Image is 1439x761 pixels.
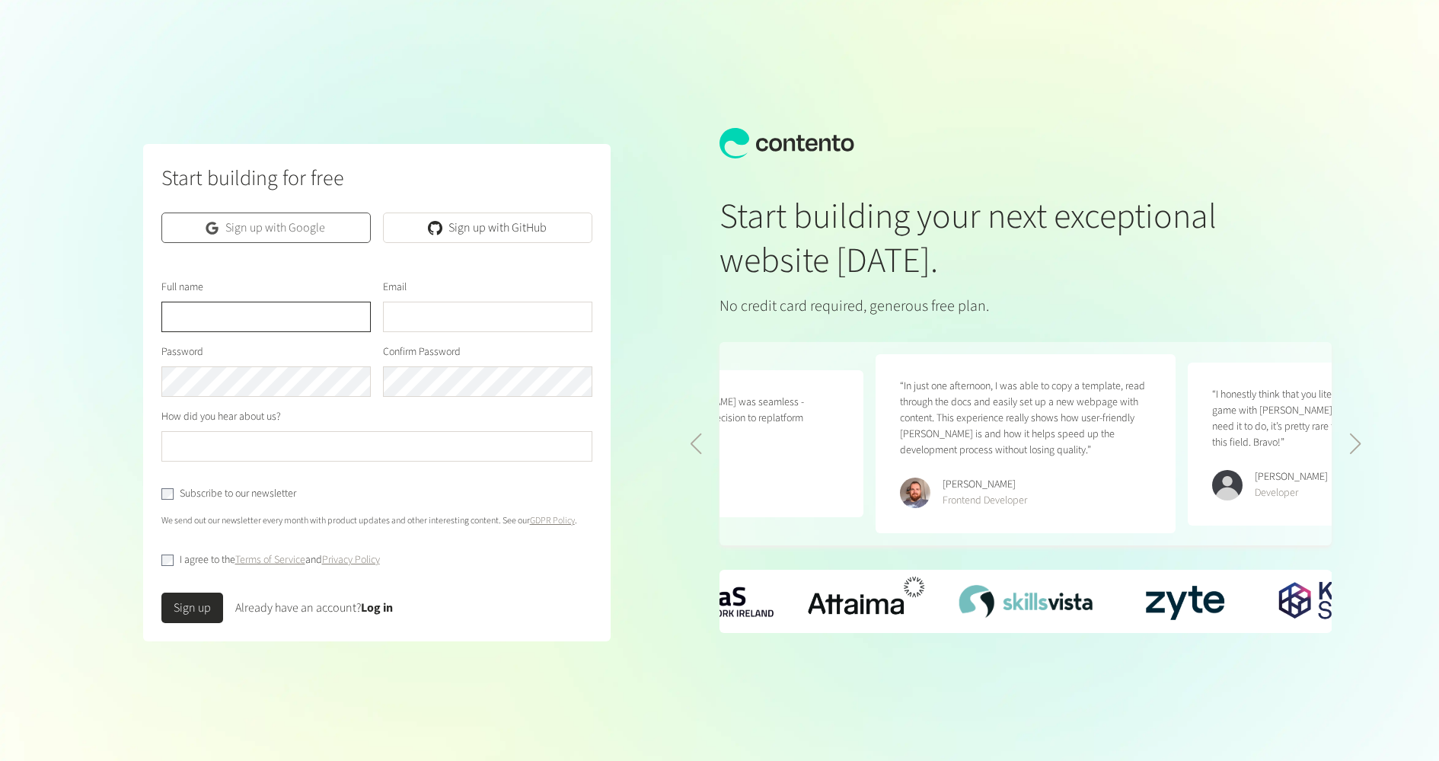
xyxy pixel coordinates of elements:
a: Sign up with GitHub [383,213,592,243]
div: 4 / 6 [959,585,1093,618]
figure: 1 / 5 [876,354,1176,533]
div: 5 / 6 [1118,574,1252,628]
a: Log in [361,600,393,616]
button: Sign up [161,593,223,623]
label: Email [383,280,407,296]
div: [PERSON_NAME] [1255,469,1328,485]
img: Kevin Abatan [1212,470,1243,500]
div: Next slide [1349,433,1362,455]
label: Password [161,344,203,360]
a: Privacy Policy [322,552,380,568]
p: No credit card required, generous free plan. [719,295,1231,318]
div: 3 / 6 [799,570,933,632]
label: Full name [161,280,203,296]
a: Sign up with Google [161,213,371,243]
a: Terms of Service [235,552,305,568]
div: [PERSON_NAME] [943,477,1027,493]
div: Developer [1255,485,1328,501]
div: Previous slide [689,433,702,455]
div: 6 / 6 [1278,572,1412,632]
img: Kore-Systems-Logo.png [1278,572,1412,632]
label: Confirm Password [383,344,461,360]
div: Already have an account? [235,599,393,617]
img: Zyte-Logo-with-Padding.png [1118,574,1252,628]
h2: Start building for free [161,162,593,194]
img: SkillsVista-Logo.png [959,585,1093,618]
h1: Start building your next exceptional website [DATE]. [719,195,1231,283]
a: GDPR Policy [530,514,575,527]
label: How did you hear about us? [161,409,281,425]
img: Erik Galiana Farell [900,478,930,508]
p: We send out our newsletter every month with product updates and other interesting content. See our . [161,514,593,528]
div: Frontend Developer [943,493,1027,509]
label: I agree to the and [180,552,380,568]
label: Subscribe to our newsletter [180,486,296,502]
p: “In just one afternoon, I was able to copy a template, read through the docs and easily set up a ... [900,379,1151,459]
img: Attaima-Logo.png [799,570,933,632]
